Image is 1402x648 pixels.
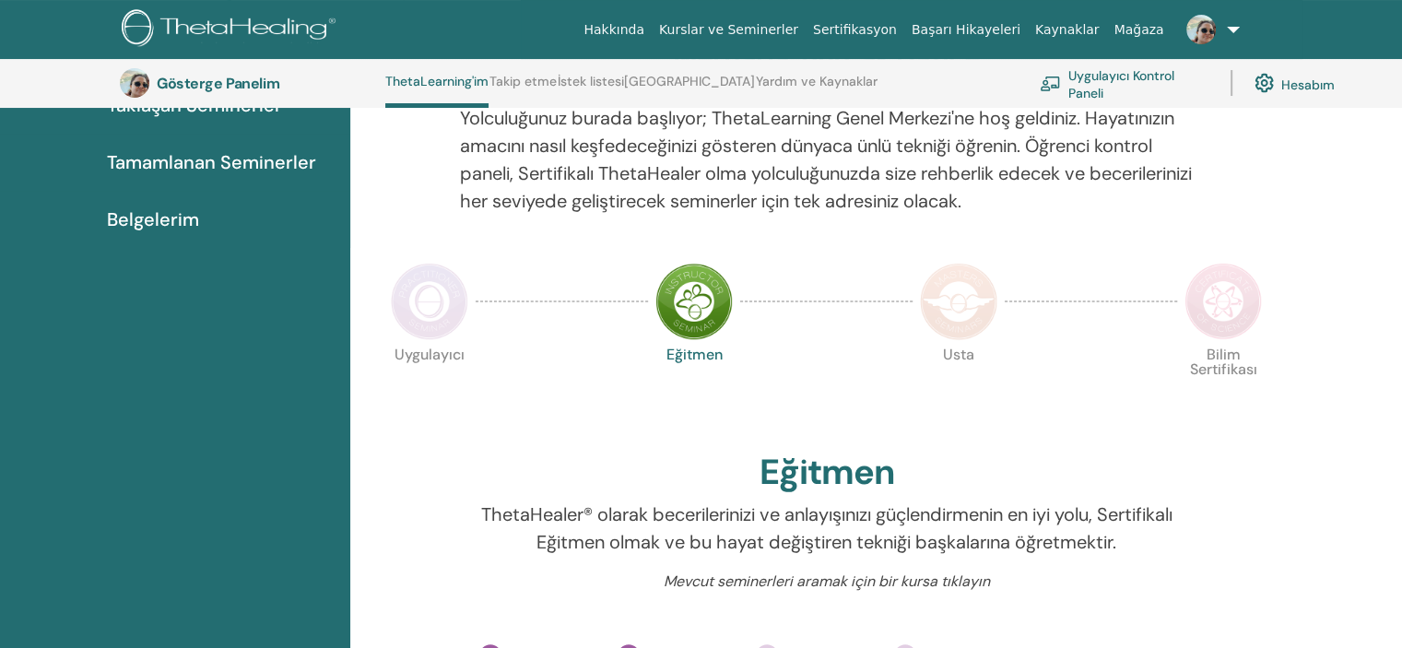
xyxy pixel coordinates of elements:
[624,74,755,103] a: [GEOGRAPHIC_DATA]
[395,345,465,364] font: Uygulayıcı
[1035,22,1100,37] font: Kaynaklar
[1106,13,1171,47] a: Mağaza
[943,345,974,364] font: Usta
[756,74,878,103] a: Yardım ve Kaynaklar
[904,13,1028,47] a: Başarı Hikayeleri
[664,571,990,591] font: Mevcut seminerleri aramak için bir kursa tıklayın
[624,73,755,89] font: [GEOGRAPHIC_DATA]
[489,73,557,89] font: Takip etme
[1040,76,1061,91] img: chalkboard-teacher.svg
[460,106,1192,213] font: Yolculuğunuz burada başlıyor; ThetaLearning Genel Merkezi'ne hoş geldiniz. Hayatınızın amacını na...
[583,22,644,37] font: Hakkında
[813,22,897,37] font: Sertifikasyon
[558,73,624,89] font: İstek listesi
[1255,69,1274,97] img: cog.svg
[157,74,279,93] font: Gösterge Panelim
[107,207,199,231] font: Belgelerim
[1068,66,1174,100] font: Uygulayıcı Kontrol Paneli
[655,263,733,340] img: Eğitmen
[1113,22,1163,37] font: Mağaza
[385,73,489,89] font: ThetaLearning'im
[760,449,894,495] font: Eğitmen
[122,9,342,51] img: logo.png
[666,345,723,364] font: Eğitmen
[1186,15,1216,44] img: default.jpg
[659,22,798,37] font: Kurslar ve Seminerler
[120,68,149,98] img: default.jpg
[489,74,557,103] a: Takip etme
[107,150,316,174] font: Tamamlanan Seminerler
[391,263,468,340] img: Uygulayıcı
[576,13,652,47] a: Hakkında
[1281,76,1335,92] font: Hesabım
[107,93,282,117] font: Yaklaşan Seminerler
[756,73,878,89] font: Yardım ve Kaynaklar
[1190,345,1257,379] font: Bilim Sertifikası
[1028,13,1107,47] a: Kaynaklar
[481,502,1172,554] font: ThetaHealer® olarak becerilerinizi ve anlayışınızı güçlendirmenin en iyi yolu, Sertifikalı Eğitme...
[1040,63,1208,103] a: Uygulayıcı Kontrol Paneli
[912,22,1020,37] font: Başarı Hikayeleri
[806,13,904,47] a: Sertifikasyon
[558,74,624,103] a: İstek listesi
[385,74,489,108] a: ThetaLearning'im
[1255,63,1335,103] a: Hesabım
[1184,263,1262,340] img: Bilim Sertifikası
[920,263,997,340] img: Usta
[652,13,806,47] a: Kurslar ve Seminerler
